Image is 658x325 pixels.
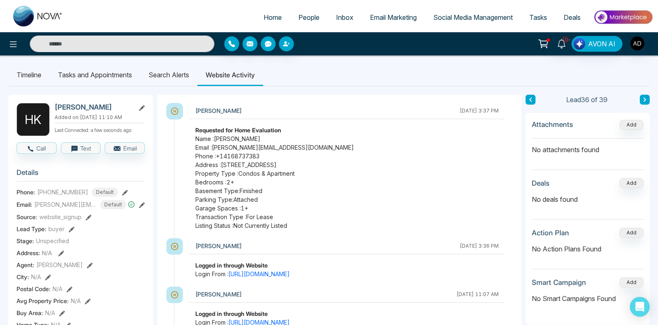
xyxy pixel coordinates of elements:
[620,228,644,238] button: Add
[195,169,499,178] span: Property Type : Condos & Apartment
[574,38,585,50] img: Lead Flow
[532,194,644,204] p: No deals found
[564,13,581,22] span: Deals
[34,200,96,209] span: [PERSON_NAME][EMAIL_ADDRESS][DOMAIN_NAME]
[620,277,644,287] button: Add
[460,107,499,115] div: [DATE] 3:37 PM
[195,127,281,134] strong: Requested for Home Evaluation
[362,10,425,25] a: Email Marketing
[593,8,653,26] img: Market-place.gif
[195,270,499,278] span: Login From :
[460,242,499,250] div: [DATE] 3:36 PM
[50,64,140,86] li: Tasks and Appointments
[42,249,52,256] span: N/A
[195,186,499,195] span: Basement Type: Finished
[195,241,242,251] div: [PERSON_NAME]
[336,13,353,22] span: Inbox
[17,213,37,221] span: Source:
[17,103,50,136] div: H K
[290,10,328,25] a: People
[566,95,608,105] span: Lead 36 of 39
[195,178,499,186] span: Bedrooms : 2 +
[17,272,29,281] span: City :
[48,225,65,233] span: buyer
[55,125,145,134] p: Last Connected: a few seconds ago
[17,296,69,305] span: Avg Property Price :
[195,195,499,204] span: Parking Type: Attached
[36,237,69,245] span: Unspecified
[31,272,41,281] span: N/A
[529,13,547,22] span: Tasks
[36,260,83,269] span: [PERSON_NAME]
[37,188,88,196] span: [PHONE_NUMBER]
[255,10,290,25] a: Home
[298,13,319,22] span: People
[92,188,118,197] span: Default
[555,10,589,25] a: Deals
[521,10,555,25] a: Tasks
[140,64,197,86] li: Search Alerts
[433,13,513,22] span: Social Media Management
[195,204,499,213] span: Garage Spaces : 1+
[195,262,268,269] strong: Logged in through Website
[17,142,57,154] button: Call
[100,200,126,209] span: Default
[17,200,32,209] span: Email:
[532,179,550,187] h3: Deals
[328,10,362,25] a: Inbox
[39,213,82,221] span: website_signup
[588,39,615,49] span: AVON AI
[17,308,43,317] span: Buy Area :
[17,284,50,293] span: Postal Code :
[572,36,622,52] button: AVON AI
[195,105,242,116] div: [PERSON_NAME]
[620,178,644,188] button: Add
[620,121,644,128] span: Add
[195,143,499,152] span: Email : [PERSON_NAME][EMAIL_ADDRESS][DOMAIN_NAME]
[71,296,81,305] span: N/A
[195,134,499,143] span: Name : [PERSON_NAME]
[532,294,644,303] p: No Smart Campaigns Found
[620,120,644,130] button: Add
[532,120,573,129] h3: Attachments
[45,308,55,317] span: N/A
[17,168,145,181] h3: Details
[630,297,650,317] div: Open Intercom Messenger
[195,221,499,230] span: Listing Status : Not Currently Listed
[197,64,263,86] li: Website Activity
[17,225,46,233] span: Lead Type:
[17,188,35,196] span: Phone:
[105,142,145,154] button: Email
[532,139,644,155] p: No attachments found
[456,291,499,298] div: [DATE] 11:07 AM
[195,160,499,169] span: Address : [STREET_ADDRESS]
[17,249,52,257] span: Address:
[630,36,644,50] img: User Avatar
[532,244,644,254] p: No Action Plans Found
[17,237,34,245] span: Stage:
[8,64,50,86] li: Timeline
[53,284,62,293] span: N/A
[532,278,586,287] h3: Smart Campaign
[552,36,572,50] a: 10+
[370,13,417,22] span: Email Marketing
[17,260,34,269] span: Agent:
[228,270,290,277] a: [URL][DOMAIN_NAME]
[264,13,282,22] span: Home
[195,213,499,221] span: Transaction Type : For Lease
[55,103,132,111] h2: [PERSON_NAME]
[562,36,569,43] span: 10+
[55,114,145,121] p: Added on [DATE] 11:10 AM
[61,142,101,154] button: Text
[195,289,242,300] div: [PERSON_NAME]
[195,310,268,317] strong: Logged in through Website
[13,6,63,26] img: Nova CRM Logo
[425,10,521,25] a: Social Media Management
[195,152,499,160] span: Phone : +1 4168737383
[532,229,569,237] h3: Action Plan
